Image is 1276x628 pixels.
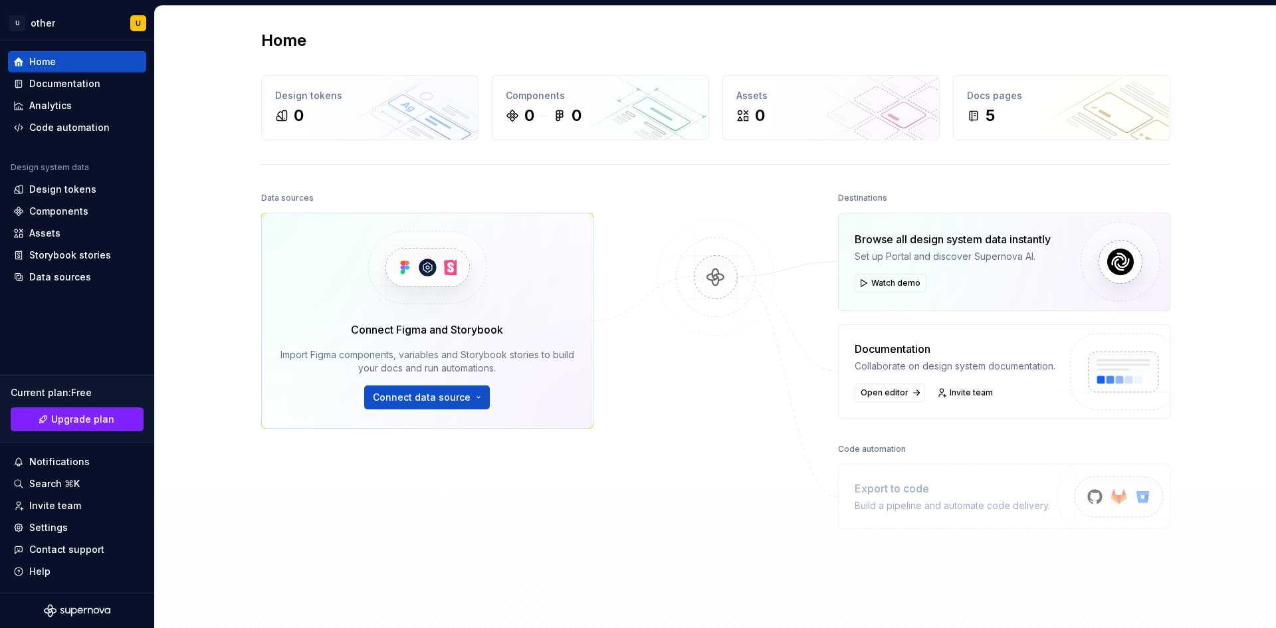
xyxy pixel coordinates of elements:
[986,105,995,126] div: 5
[51,413,114,426] span: Upgrade plan
[294,105,304,126] div: 0
[29,543,104,556] div: Contact support
[967,89,1156,102] div: Docs pages
[280,348,574,375] div: Import Figma components, variables and Storybook stories to build your docs and run automations.
[8,266,146,288] a: Data sources
[351,322,503,338] div: Connect Figma and Storybook
[31,17,55,30] div: other
[11,162,89,173] div: Design system data
[29,55,56,68] div: Home
[29,227,60,240] div: Assets
[261,189,314,207] div: Data sources
[8,561,146,582] button: Help
[29,477,80,490] div: Search ⌘K
[855,383,925,402] a: Open editor
[11,407,144,431] a: Upgrade plan
[364,385,490,409] button: Connect data source
[755,105,765,126] div: 0
[572,105,582,126] div: 0
[29,521,68,534] div: Settings
[9,15,25,31] div: U
[29,455,90,469] div: Notifications
[29,249,111,262] div: Storybook stories
[838,189,887,207] div: Destinations
[524,105,534,126] div: 0
[11,386,144,399] div: Current plan : Free
[8,179,146,200] a: Design tokens
[8,95,146,116] a: Analytics
[855,480,1050,496] div: Export to code
[855,231,1051,247] div: Browse all design system data instantly
[8,73,146,94] a: Documentation
[275,89,465,102] div: Design tokens
[861,387,908,398] span: Open editor
[492,75,709,140] a: Components00
[8,517,146,538] a: Settings
[838,440,906,459] div: Code automation
[933,383,999,402] a: Invite team
[261,30,306,51] h2: Home
[506,89,695,102] div: Components
[136,18,141,29] div: U
[8,51,146,72] a: Home
[29,183,96,196] div: Design tokens
[855,499,1050,512] div: Build a pipeline and automate code delivery.
[29,121,110,134] div: Code automation
[29,77,100,90] div: Documentation
[855,250,1051,263] div: Set up Portal and discover Supernova AI.
[29,205,88,218] div: Components
[871,278,920,288] span: Watch demo
[855,341,1055,357] div: Documentation
[722,75,940,140] a: Assets0
[8,223,146,244] a: Assets
[29,99,72,112] div: Analytics
[29,565,51,578] div: Help
[8,539,146,560] button: Contact support
[8,201,146,222] a: Components
[29,499,81,512] div: Invite team
[29,270,91,284] div: Data sources
[953,75,1170,140] a: Docs pages5
[736,89,926,102] div: Assets
[3,9,152,37] button: UotherU
[950,387,993,398] span: Invite team
[8,473,146,494] button: Search ⌘K
[855,274,926,292] button: Watch demo
[373,391,471,404] span: Connect data source
[8,245,146,266] a: Storybook stories
[261,75,478,140] a: Design tokens0
[8,451,146,472] button: Notifications
[855,360,1055,373] div: Collaborate on design system documentation.
[44,604,110,617] svg: Supernova Logo
[8,117,146,138] a: Code automation
[8,495,146,516] a: Invite team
